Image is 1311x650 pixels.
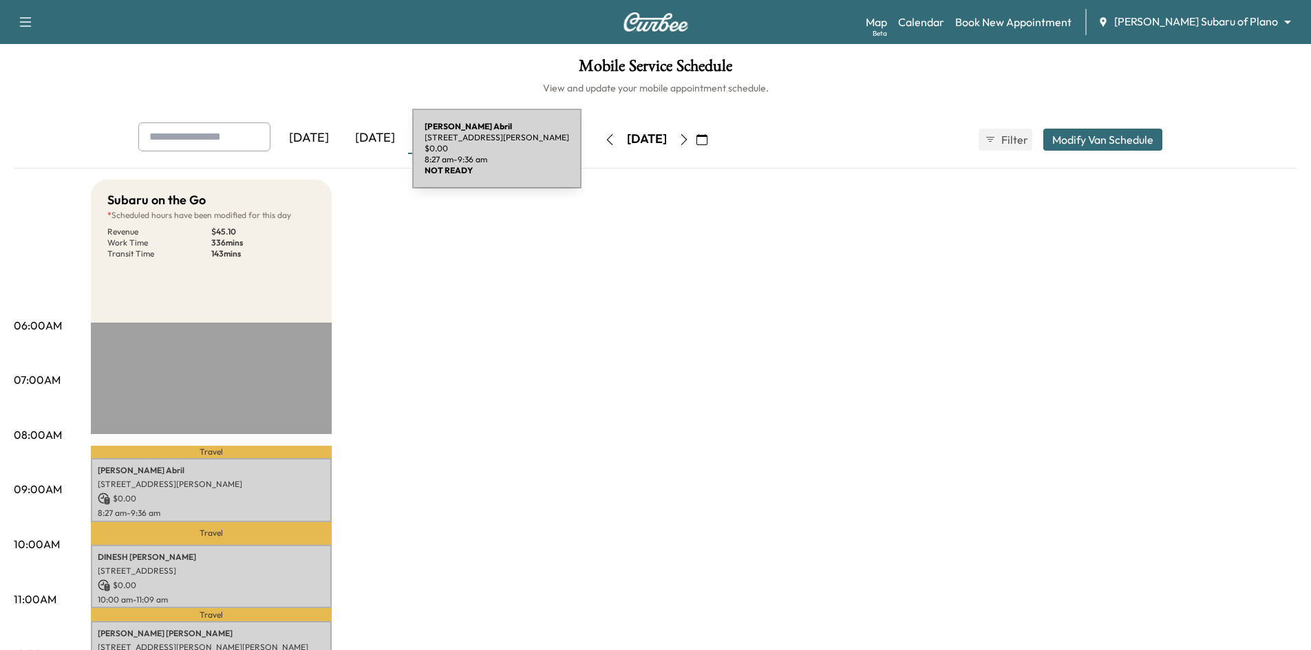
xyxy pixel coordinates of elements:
p: [PERSON_NAME] [PERSON_NAME] [98,628,325,639]
div: [DATE] [627,131,667,148]
a: Book New Appointment [955,14,1072,30]
p: Work Time [107,237,211,248]
h5: Subaru on the Go [107,191,206,210]
span: Filter [1001,131,1026,148]
p: Travel [91,446,332,459]
p: 11:00AM [14,591,56,607]
p: 336 mins [211,237,315,248]
div: [DATE] [276,122,342,154]
h1: Mobile Service Schedule [14,58,1297,81]
p: [STREET_ADDRESS] [98,565,325,576]
p: Travel [91,522,332,544]
p: 10:00 am - 11:09 am [98,594,325,605]
p: Revenue [107,226,211,237]
p: 08:00AM [14,426,62,443]
p: DINESH [PERSON_NAME] [98,552,325,563]
a: Calendar [898,14,944,30]
p: Transit Time [107,248,211,259]
p: Travel [91,608,332,621]
button: Filter [979,129,1032,151]
span: [PERSON_NAME] Subaru of Plano [1114,14,1278,30]
button: Modify Van Schedule [1043,129,1162,151]
a: MapBeta [866,14,887,30]
p: $ 0.00 [98,492,325,505]
p: 09:00AM [14,481,62,497]
h6: View and update your mobile appointment schedule. [14,81,1297,95]
p: 143 mins [211,248,315,259]
p: $ 0.00 [98,579,325,592]
img: Curbee Logo [623,12,689,32]
p: [STREET_ADDRESS][PERSON_NAME] [98,479,325,490]
p: 8:27 am - 9:36 am [98,508,325,519]
div: [DATE] [342,122,408,154]
p: 10:00AM [14,536,60,552]
div: [DATE] [408,122,474,154]
p: $ 45.10 [211,226,315,237]
div: Beta [873,28,887,39]
p: Scheduled hours have been modified for this day [107,210,315,221]
p: 07:00AM [14,371,61,388]
p: 06:00AM [14,317,62,334]
p: [PERSON_NAME] Abril [98,465,325,476]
